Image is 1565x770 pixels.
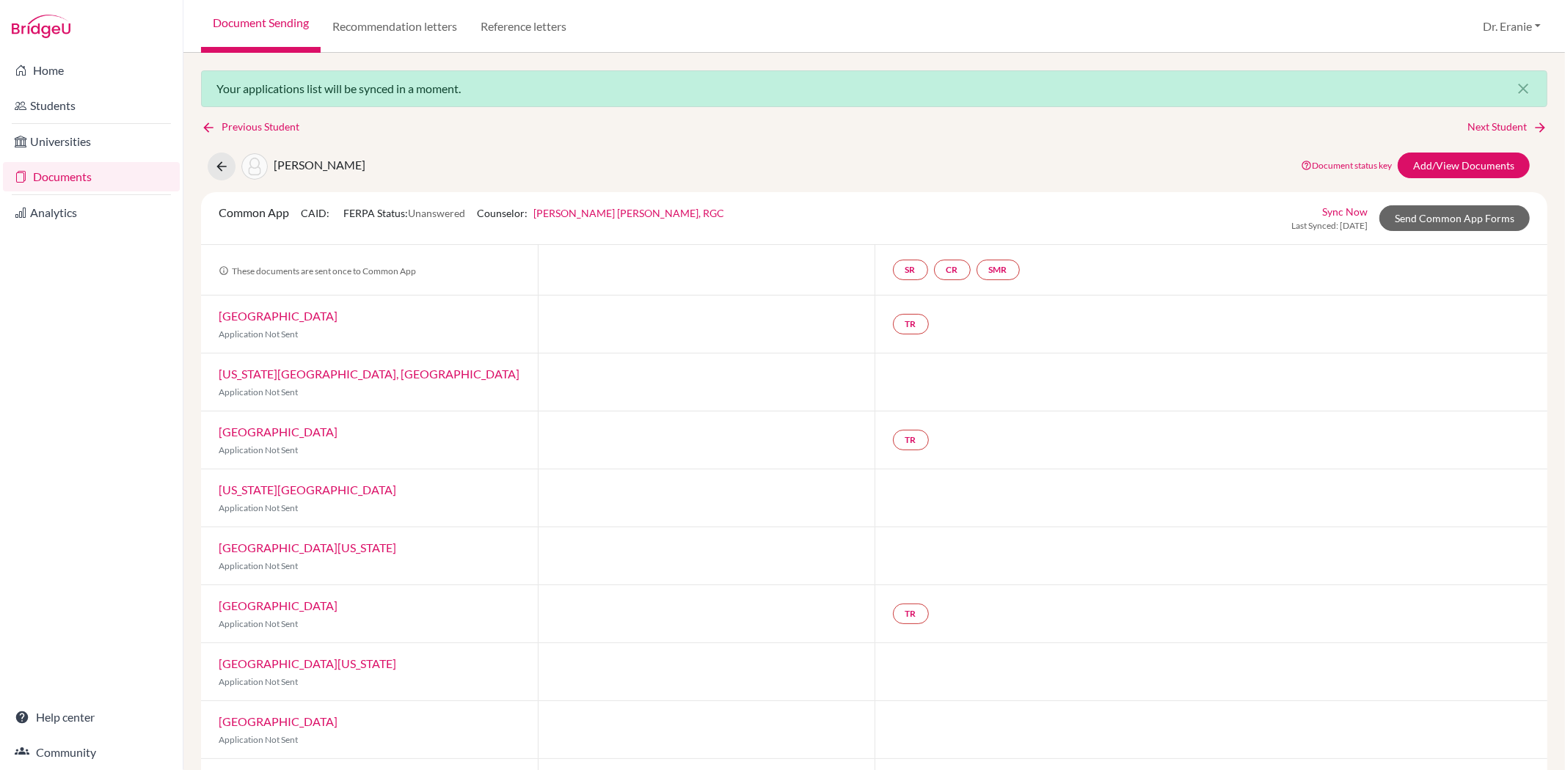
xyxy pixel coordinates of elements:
[12,15,70,38] img: Bridge-U
[219,444,298,455] span: Application Not Sent
[219,540,396,554] a: [GEOGRAPHIC_DATA][US_STATE]
[219,560,298,571] span: Application Not Sent
[219,329,298,340] span: Application Not Sent
[1467,119,1547,135] a: Next Student
[219,618,298,629] span: Application Not Sent
[893,430,929,450] a: TR
[219,598,338,612] a: [GEOGRAPHIC_DATA]
[1500,71,1547,106] button: Close
[343,207,465,219] span: FERPA Status:
[1514,80,1532,98] i: close
[893,260,928,280] a: SR
[219,386,298,397] span: Application Not Sent
[1476,12,1547,40] button: Dr. Eranie
[219,502,298,513] span: Application Not Sent
[3,198,180,227] a: Analytics
[1301,160,1392,171] a: Document status key
[219,205,289,219] span: Common App
[301,207,332,219] span: CAID:
[274,158,365,172] span: [PERSON_NAME]
[3,127,180,156] a: Universities
[219,656,396,670] a: [GEOGRAPHIC_DATA][US_STATE]
[1379,205,1530,231] a: Send Common App Forms
[219,367,519,381] a: [US_STATE][GEOGRAPHIC_DATA], [GEOGRAPHIC_DATA]
[3,738,180,767] a: Community
[3,56,180,85] a: Home
[201,119,311,135] a: Previous Student
[201,70,1547,107] div: Your applications list will be synced in a moment.
[219,483,396,496] a: [US_STATE][GEOGRAPHIC_DATA]
[977,260,1020,280] a: SMR
[219,734,298,745] span: Application Not Sent
[3,91,180,120] a: Students
[219,714,338,728] a: [GEOGRAPHIC_DATA]
[219,309,338,323] a: [GEOGRAPHIC_DATA]
[533,207,724,219] a: [PERSON_NAME] [PERSON_NAME], RGC
[3,162,180,191] a: Documents
[893,604,929,624] a: TR
[893,314,929,334] a: TR
[1291,219,1368,232] span: Last Synced: [DATE]
[219,425,338,439] a: [GEOGRAPHIC_DATA]
[219,265,416,276] span: These documents are sent once to Common App
[3,703,180,732] a: Help center
[1322,204,1368,219] a: Sync Now
[477,207,724,219] span: Counselor:
[408,207,465,219] span: Unanswered
[1398,153,1530,178] a: Add/View Documents
[934,260,971,280] a: CR
[219,676,298,687] span: Application Not Sent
